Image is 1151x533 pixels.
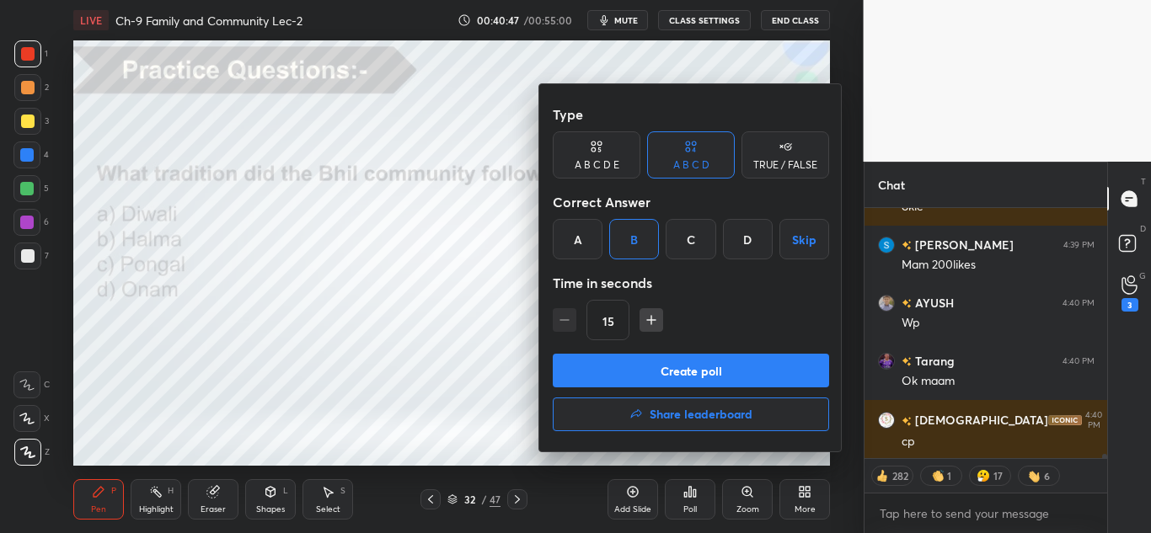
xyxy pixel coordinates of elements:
[553,219,602,259] div: A
[609,219,659,259] div: B
[779,219,829,259] button: Skip
[553,185,829,219] div: Correct Answer
[575,160,619,170] div: A B C D E
[650,408,752,420] h4: Share leaderboard
[673,160,709,170] div: A B C D
[553,266,829,300] div: Time in seconds
[666,219,715,259] div: C
[553,98,829,131] div: Type
[553,354,829,387] button: Create poll
[753,160,817,170] div: TRUE / FALSE
[723,219,773,259] div: D
[553,397,829,431] button: Share leaderboard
